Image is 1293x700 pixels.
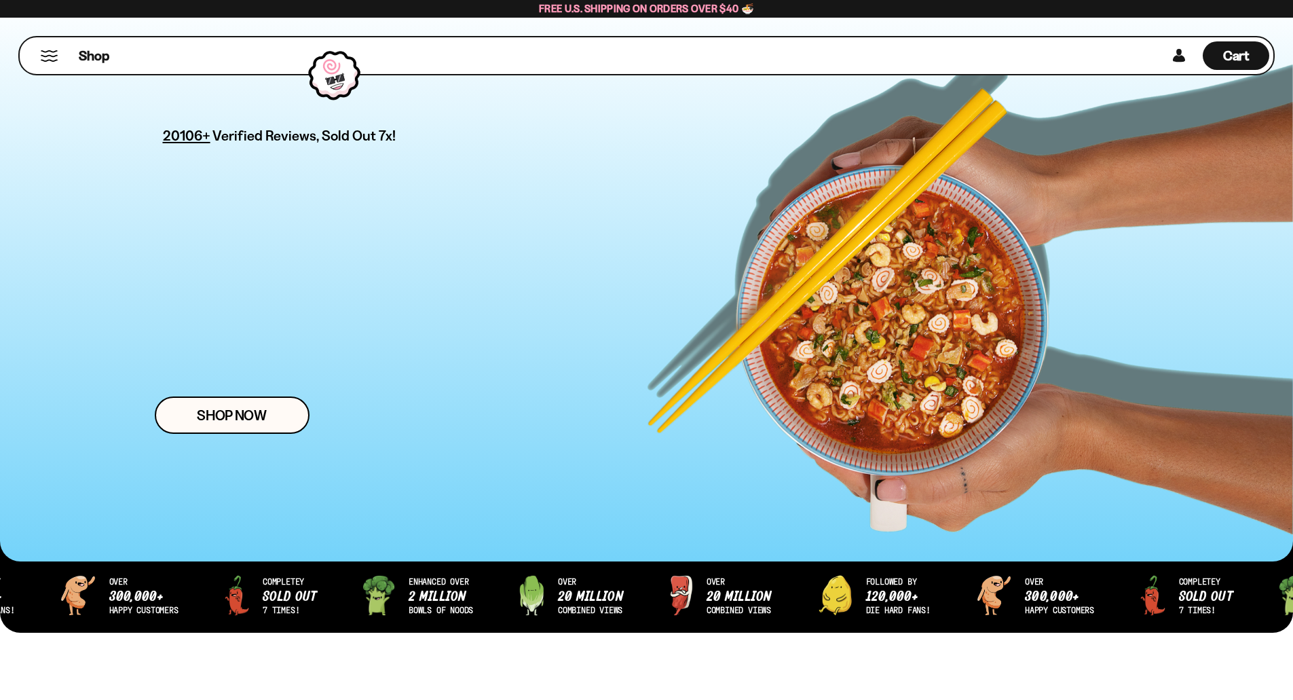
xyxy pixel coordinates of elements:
span: Cart [1223,48,1250,64]
span: Verified Reviews, Sold Out 7x! [212,127,396,144]
span: Shop [79,47,109,65]
span: Free U.S. Shipping on Orders over $40 🍜 [539,2,754,15]
button: Mobile Menu Trigger [40,50,58,62]
a: Cart [1203,37,1269,74]
span: 20106+ [163,125,210,146]
a: Shop Now [155,397,310,434]
span: Shop Now [197,408,267,422]
a: Shop [79,41,109,70]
